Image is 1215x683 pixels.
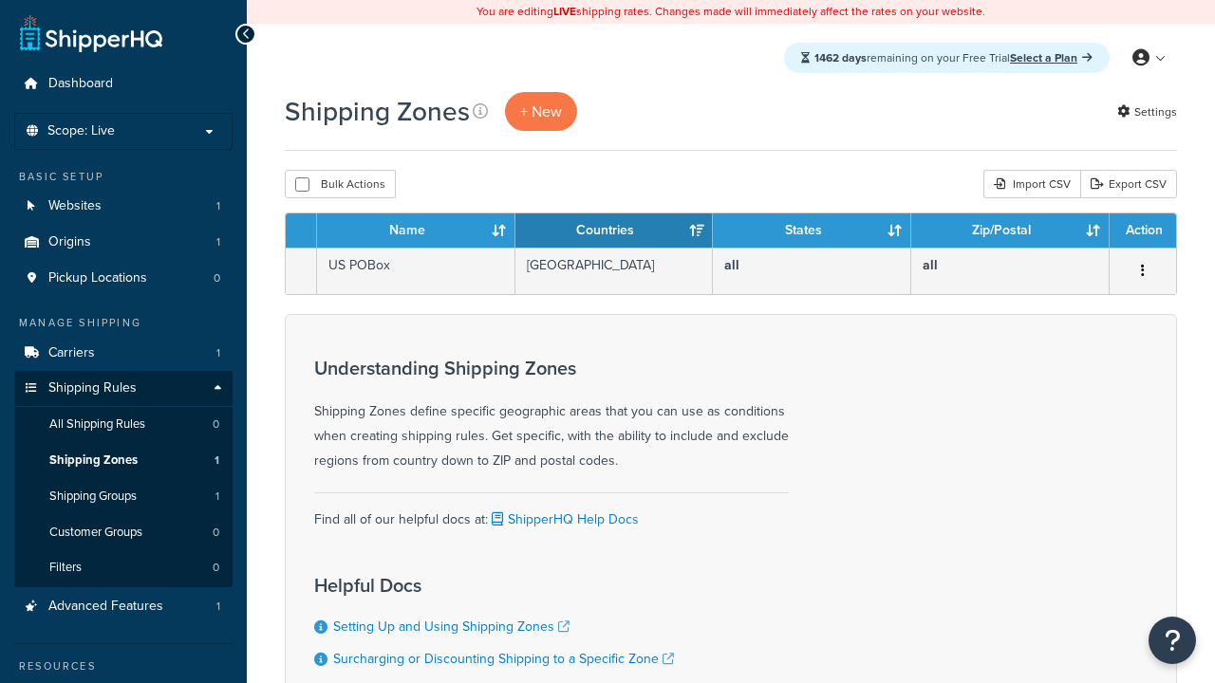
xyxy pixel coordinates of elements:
[14,515,233,550] li: Customer Groups
[14,225,233,260] a: Origins 1
[520,101,562,122] span: + New
[213,560,219,576] span: 0
[14,261,233,296] a: Pickup Locations 0
[214,270,220,286] span: 0
[911,213,1110,248] th: Zip/Postal: activate to sort column ascending
[14,336,233,371] li: Carriers
[20,14,162,52] a: ShipperHQ Home
[48,599,163,615] span: Advanced Features
[48,345,95,361] span: Carriers
[213,416,219,433] span: 0
[314,358,789,473] div: Shipping Zones define specific geographic areas that you can use as conditions when creating ship...
[14,515,233,550] a: Customer Groups 0
[317,248,515,294] td: US POBox
[216,599,220,615] span: 1
[48,234,91,250] span: Origins
[14,66,233,102] a: Dashboard
[14,371,233,406] a: Shipping Rules
[14,443,233,478] a: Shipping Zones 1
[14,550,233,585] a: Filters 0
[317,213,515,248] th: Name: activate to sort column ascending
[488,509,639,529] a: ShipperHQ Help Docs
[14,479,233,514] a: Shipping Groups 1
[14,189,233,224] li: Websites
[47,123,115,139] span: Scope: Live
[48,380,137,397] span: Shipping Rules
[285,93,470,130] h1: Shipping Zones
[14,479,233,514] li: Shipping Groups
[14,550,233,585] li: Filters
[14,189,233,224] a: Websites 1
[515,213,714,248] th: Countries: activate to sort column ascending
[49,452,138,469] span: Shipping Zones
[14,315,233,331] div: Manage Shipping
[784,43,1110,73] div: remaining on your Free Trial
[14,443,233,478] li: Shipping Zones
[923,255,938,275] b: all
[285,170,396,198] button: Bulk Actions
[49,416,145,433] span: All Shipping Rules
[314,575,674,596] h3: Helpful Docs
[505,92,577,131] a: + New
[14,225,233,260] li: Origins
[49,560,82,576] span: Filters
[713,213,911,248] th: States: activate to sort column ascending
[213,525,219,541] span: 0
[1010,49,1093,66] a: Select a Plan
[14,169,233,185] div: Basic Setup
[48,198,102,214] span: Websites
[49,525,142,541] span: Customer Groups
[215,489,219,505] span: 1
[49,489,137,505] span: Shipping Groups
[48,270,147,286] span: Pickup Locations
[1117,99,1177,125] a: Settings
[314,358,789,378] h3: Understanding Shipping Zones
[1149,617,1196,664] button: Open Resource Center
[314,492,789,532] div: Find all of our helpful docs at:
[216,234,220,250] span: 1
[48,76,113,92] span: Dashboard
[724,255,739,275] b: all
[216,198,220,214] span: 1
[14,261,233,296] li: Pickup Locations
[515,248,714,294] td: [GEOGRAPHIC_DATA]
[216,345,220,361] span: 1
[14,336,233,371] a: Carriers 1
[1110,213,1176,248] th: Action
[1080,170,1177,198] a: Export CSV
[14,407,233,442] li: All Shipping Rules
[14,589,233,624] a: Advanced Features 1
[814,49,867,66] strong: 1462 days
[14,407,233,442] a: All Shipping Rules 0
[14,589,233,624] li: Advanced Features
[553,3,576,20] b: LIVE
[14,658,233,674] div: Resources
[14,371,233,587] li: Shipping Rules
[333,617,570,637] a: Setting Up and Using Shipping Zones
[215,452,219,469] span: 1
[333,649,674,669] a: Surcharging or Discounting Shipping to a Specific Zone
[983,170,1080,198] div: Import CSV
